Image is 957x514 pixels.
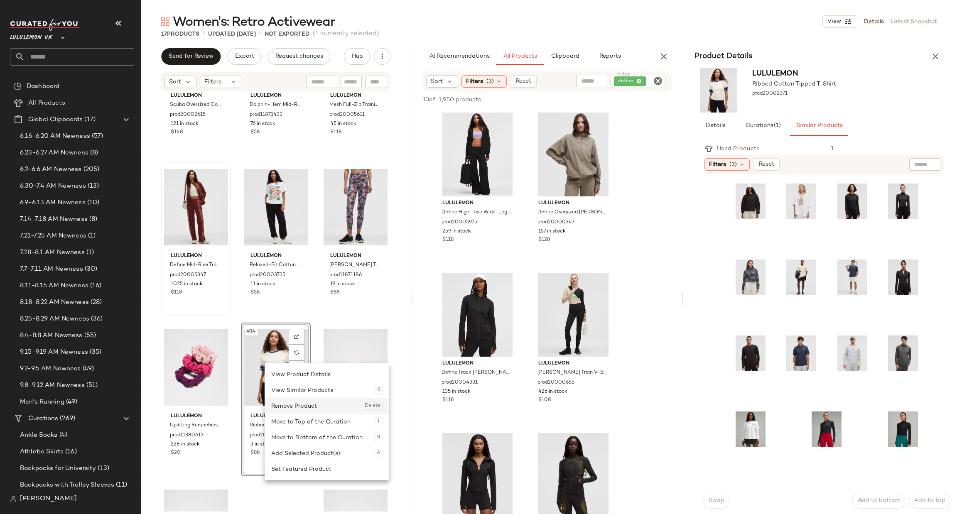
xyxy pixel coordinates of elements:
[86,181,99,191] span: (13)
[783,335,820,371] img: LM3FKGS_068578_1
[363,401,383,411] div: Delete
[885,411,921,447] img: LW3FAOS_0001_1
[85,381,98,390] span: (51)
[20,364,81,374] span: 9.2-9.5 AM Newness
[550,53,579,60] span: Clipboard
[82,165,100,174] span: (205)
[885,184,921,219] img: LW3IO5S_0001_1
[250,111,282,119] span: prod11871433
[250,422,300,429] span: Ribbed Cotton Tipped T-Shirt
[729,160,737,169] span: (3)
[538,236,550,244] span: $128
[20,198,86,208] span: 6.9-6.13 AM Newness
[885,259,921,295] img: LW3HYAS_0001_1
[164,326,228,409] img: LW9FRRS_071078_1
[834,335,870,371] img: LM3EXOS_063781_1
[170,432,204,439] span: prod11380613
[161,31,167,37] span: 17
[324,165,388,249] img: LW5HT7S_068928_1
[329,262,380,269] span: [PERSON_NAME] Train Mesh Panel High-Rise Tight 25" Pride
[168,53,213,60] span: Send for Review
[330,252,381,260] span: lululemon
[244,165,308,249] img: LW3IKLS_0002_1
[20,480,114,490] span: Backpacks with Trolley Sleeves
[161,30,199,39] div: Products
[510,75,537,88] button: Reset
[20,464,96,473] span: Backpacks for University
[442,379,478,387] span: prod20004331
[20,331,83,340] span: 8.4-8.8 AM Newness
[732,411,768,447] img: LW3HT9S_067555_1
[265,30,309,39] p: Not Exported
[208,30,256,39] p: updated [DATE]
[96,464,109,473] span: (13)
[64,397,78,407] span: (49)
[713,144,766,153] div: Used Products
[250,101,300,109] span: Dolphin-Hem Mid-Rise Running Short 3"
[330,129,341,136] span: $118
[170,272,206,279] span: prod20005347
[745,122,781,129] span: Curations
[88,215,97,224] span: (8)
[271,414,383,430] div: Move to Top of the Curation
[10,28,53,43] span: Lululemon UK
[330,289,339,296] span: $88
[161,17,169,26] img: svg%3e
[250,92,301,100] span: lululemon
[204,78,221,86] span: Filters
[275,53,323,60] span: Request changes
[20,397,64,407] span: Men's Running
[537,379,574,387] span: prod20000655
[10,496,17,502] img: svg%3e
[709,160,726,169] span: Filters
[752,80,836,88] span: Ribbed Cotton Tipped T-Shirt
[20,431,58,440] span: Ankle Socks
[58,431,67,440] span: (4)
[783,184,820,219] img: LW3JPWS_0002_1
[537,369,608,377] span: [PERSON_NAME] Train V-Back Tight 25"
[27,82,59,91] span: Dashboard
[538,200,609,207] span: lululemon
[83,264,98,274] span: (30)
[170,422,221,429] span: Uplifting Scrunchies 3 Pack
[28,98,65,108] span: All Products
[86,231,96,241] span: (1)
[442,360,513,367] span: lululemon
[20,314,89,324] span: 8.25-8.29 AM Newness
[90,132,103,141] span: (57)
[809,411,845,447] img: LW3GF2S_0001_1
[83,115,96,125] span: (17)
[170,111,206,119] span: prod20002615
[268,48,330,65] button: Request changes
[486,77,494,86] span: (3)
[653,76,663,86] i: Clear Filter
[20,447,64,457] span: Athletic Skirts
[436,273,519,357] img: LW3JCKS_0001_1
[827,18,841,25] span: View
[245,327,258,335] span: #14
[313,29,379,39] span: (1 currently selected)
[171,441,200,448] span: 228 in stock
[271,382,383,398] div: View Similar Products
[344,48,371,65] button: Hub
[442,209,512,216] span: Define High-Rise Wide-Leg Pant Luon
[329,111,365,119] span: prod20005611
[442,228,471,235] span: 259 in stock
[538,360,609,367] span: lululemon
[442,397,454,404] span: $118
[20,248,85,257] span: 7.28-8.1 AM Newness
[85,248,94,257] span: (1)
[537,219,574,226] span: prod20000347
[227,48,261,65] button: Export
[324,326,388,409] img: LW9FOCS_071361_1
[752,70,798,78] span: lululemon
[20,494,77,504] span: [PERSON_NAME]
[171,449,181,457] span: $20
[250,289,260,296] span: $58
[89,314,103,324] span: (36)
[259,29,261,39] span: •
[170,262,221,269] span: Define Mid-Rise Track Pant Luon
[171,129,183,136] span: $148
[503,53,537,60] span: All Products
[203,29,205,39] span: •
